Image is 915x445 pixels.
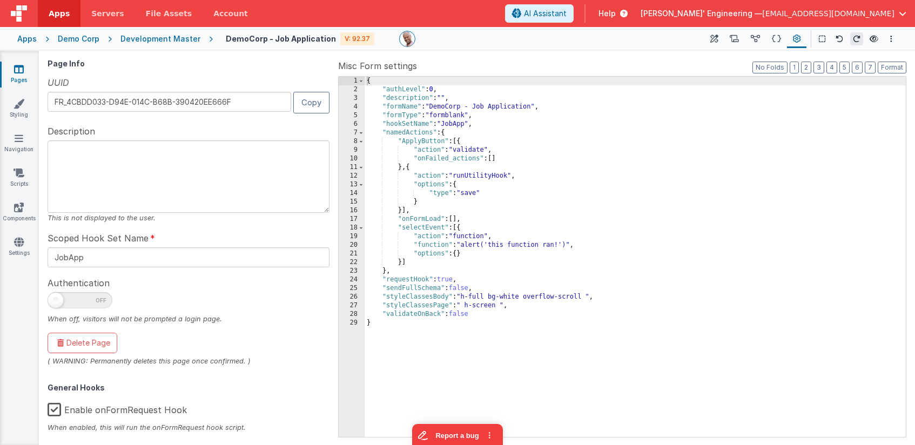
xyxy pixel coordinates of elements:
[878,62,906,73] button: Format
[339,241,365,250] div: 20
[339,301,365,310] div: 27
[339,275,365,284] div: 24
[48,213,329,223] div: This is not displayed to the user.
[48,314,329,324] div: When off, visitors will not be prompted a login page.
[339,250,365,258] div: 21
[91,8,124,19] span: Servers
[339,189,365,198] div: 14
[339,137,365,146] div: 8
[48,59,85,68] strong: Page Info
[752,62,788,73] button: No Folds
[339,310,365,319] div: 28
[339,267,365,275] div: 23
[48,277,110,289] span: Authentication
[839,62,850,73] button: 5
[641,8,762,19] span: [PERSON_NAME]' Engineering —
[339,94,365,103] div: 3
[801,62,811,73] button: 2
[339,129,365,137] div: 7
[58,33,99,44] div: Demo Corp
[762,8,894,19] span: [EMAIL_ADDRESS][DOMAIN_NAME]
[340,32,374,45] div: V: 92.37
[339,85,365,94] div: 2
[120,33,200,44] div: Development Master
[48,422,329,433] div: When enabled, this will run the onFormRequest hook script.
[48,76,69,89] span: UUID
[339,224,365,232] div: 18
[339,146,365,154] div: 9
[885,32,898,45] button: Options
[48,356,329,366] div: ( WARNING: Permanently deletes this page once confirmed. )
[339,198,365,206] div: 15
[339,111,365,120] div: 5
[790,62,799,73] button: 1
[339,180,365,189] div: 13
[641,8,906,19] button: [PERSON_NAME]' Engineering — [EMAIL_ADDRESS][DOMAIN_NAME]
[826,62,837,73] button: 4
[48,232,149,245] span: Scoped Hook Set Name
[339,163,365,172] div: 11
[865,62,876,73] button: 7
[48,383,105,392] strong: General Hooks
[339,172,365,180] div: 12
[226,35,336,43] h4: DemoCorp - Job Application
[852,62,863,73] button: 6
[339,154,365,163] div: 10
[524,8,567,19] span: AI Assistant
[339,319,365,327] div: 29
[293,92,329,113] button: Copy
[505,4,574,23] button: AI Assistant
[338,59,417,72] span: Misc Form settings
[339,77,365,85] div: 1
[48,125,95,138] span: Description
[339,232,365,241] div: 19
[48,396,187,420] label: Enable onFormRequest Hook
[339,120,365,129] div: 6
[339,215,365,224] div: 17
[400,31,415,46] img: 11ac31fe5dc3d0eff3fbbbf7b26fa6e1
[339,258,365,267] div: 22
[48,333,117,353] button: Delete Page
[339,284,365,293] div: 25
[339,206,365,215] div: 16
[598,8,616,19] span: Help
[339,103,365,111] div: 4
[49,8,70,19] span: Apps
[339,293,365,301] div: 26
[146,8,192,19] span: File Assets
[17,33,37,44] div: Apps
[813,62,824,73] button: 3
